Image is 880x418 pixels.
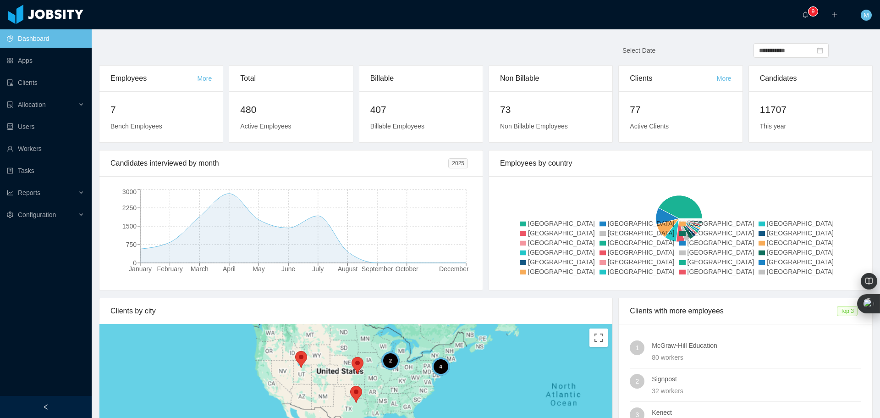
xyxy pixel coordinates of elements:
div: 80 workers [652,352,861,362]
span: Active Employees [240,123,291,130]
div: Total [240,66,341,91]
h2: 73 [500,102,601,117]
tspan: May [253,265,264,273]
span: [GEOGRAPHIC_DATA] [528,258,595,266]
i: icon: solution [7,101,13,108]
div: Candidates [760,66,861,91]
span: 1 [635,340,639,355]
div: Billable [370,66,472,91]
tspan: April [223,265,236,273]
span: M [863,10,869,21]
span: Reports [18,189,40,196]
span: [GEOGRAPHIC_DATA] [687,220,754,227]
tspan: 2250 [122,204,137,212]
div: Employees [110,66,197,91]
span: [GEOGRAPHIC_DATA] [687,268,754,275]
div: Employees by country [500,150,861,176]
a: icon: appstoreApps [7,51,84,70]
span: Active Clients [630,123,669,130]
span: 2025 [448,158,468,168]
span: Non Billable Employees [500,123,568,130]
h2: 480 [240,102,341,117]
span: This year [760,123,786,130]
span: [GEOGRAPHIC_DATA] [767,268,834,275]
a: icon: auditClients [7,73,84,92]
span: [GEOGRAPHIC_DATA] [608,268,675,275]
h2: 77 [630,102,731,117]
span: [GEOGRAPHIC_DATA] [528,249,595,256]
div: Clients by city [110,298,601,324]
span: Configuration [18,211,56,218]
span: [GEOGRAPHIC_DATA] [687,229,754,237]
span: 2 [635,374,639,389]
h2: 407 [370,102,472,117]
span: [GEOGRAPHIC_DATA] [608,258,675,266]
div: 4 [431,357,450,376]
tspan: 3000 [122,188,137,195]
a: icon: userWorkers [7,139,84,158]
div: Candidates interviewed by month [110,150,448,176]
i: icon: line-chart [7,189,13,196]
h2: 7 [110,102,212,117]
span: [GEOGRAPHIC_DATA] [767,258,834,266]
i: icon: bell [802,11,808,18]
tspan: July [312,265,324,273]
h4: Signpost [652,374,861,384]
tspan: August [338,265,358,273]
span: [GEOGRAPHIC_DATA] [608,229,675,237]
a: More [717,75,731,82]
span: Top 3 [837,306,858,316]
span: [GEOGRAPHIC_DATA] [528,239,595,246]
span: Bench Employees [110,123,162,130]
h4: McGraw-Hill Education [652,340,861,351]
tspan: 1500 [122,223,137,230]
button: Toggle fullscreen view [589,329,608,347]
tspan: January [129,265,152,273]
tspan: 750 [126,241,137,248]
span: Allocation [18,101,46,108]
span: [GEOGRAPHIC_DATA] [767,229,834,237]
span: Billable Employees [370,123,424,130]
span: [GEOGRAPHIC_DATA] [528,229,595,237]
i: icon: calendar [817,47,823,54]
span: [GEOGRAPHIC_DATA] [687,258,754,266]
h2: 11707 [760,102,861,117]
span: [GEOGRAPHIC_DATA] [687,249,754,256]
a: icon: robotUsers [7,117,84,136]
div: Clients [630,66,716,91]
a: icon: pie-chartDashboard [7,29,84,48]
tspan: October [396,265,418,273]
tspan: December [439,265,469,273]
h4: Kenect [652,407,861,418]
span: [GEOGRAPHIC_DATA] [608,239,675,246]
span: [GEOGRAPHIC_DATA] [528,268,595,275]
tspan: September [362,265,393,273]
span: [GEOGRAPHIC_DATA] [767,249,834,256]
div: Non Billable [500,66,601,91]
tspan: February [157,265,183,273]
div: 2 [381,351,400,370]
p: 9 [812,7,815,16]
span: Select Date [622,47,655,54]
i: icon: setting [7,212,13,218]
div: 32 workers [652,386,861,396]
tspan: June [281,265,296,273]
span: [GEOGRAPHIC_DATA] [608,249,675,256]
a: More [197,75,212,82]
sup: 9 [808,7,818,16]
div: Clients with more employees [630,298,836,324]
span: [GEOGRAPHIC_DATA] [528,220,595,227]
tspan: March [191,265,209,273]
a: icon: profileTasks [7,162,84,180]
i: icon: plus [831,11,838,18]
span: [GEOGRAPHIC_DATA] [687,239,754,246]
span: [GEOGRAPHIC_DATA] [767,239,834,246]
tspan: 0 [133,259,137,267]
span: [GEOGRAPHIC_DATA] [767,220,834,227]
span: [GEOGRAPHIC_DATA] [608,220,675,227]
